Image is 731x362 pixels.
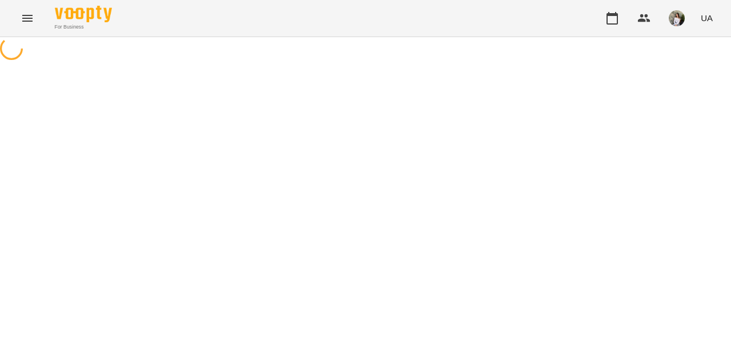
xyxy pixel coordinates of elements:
[701,12,713,24] span: UA
[14,5,41,32] button: Menu
[55,6,112,22] img: Voopty Logo
[55,23,112,31] span: For Business
[669,10,685,26] img: 4785574119de2133ce34c4aa96a95cba.jpeg
[696,7,717,29] button: UA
